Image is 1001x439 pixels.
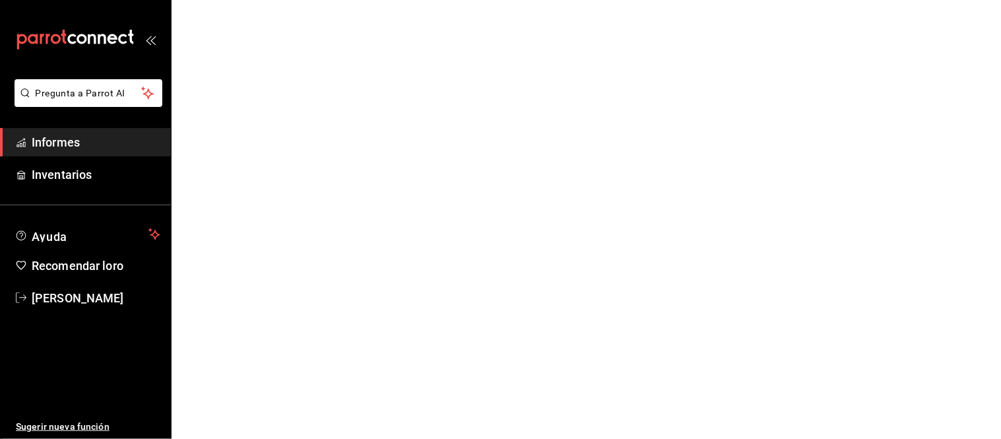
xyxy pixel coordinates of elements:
button: Pregunta a Parrot AI [15,79,162,107]
font: Recomendar loro [32,259,123,273]
button: abrir_cajón_menú [145,34,156,45]
font: Ayuda [32,230,67,244]
font: [PERSON_NAME] [32,291,124,305]
a: Pregunta a Parrot AI [9,96,162,110]
font: Sugerir nueva función [16,421,110,432]
font: Pregunta a Parrot AI [36,88,125,98]
font: Inventarios [32,168,92,182]
font: Informes [32,135,80,149]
